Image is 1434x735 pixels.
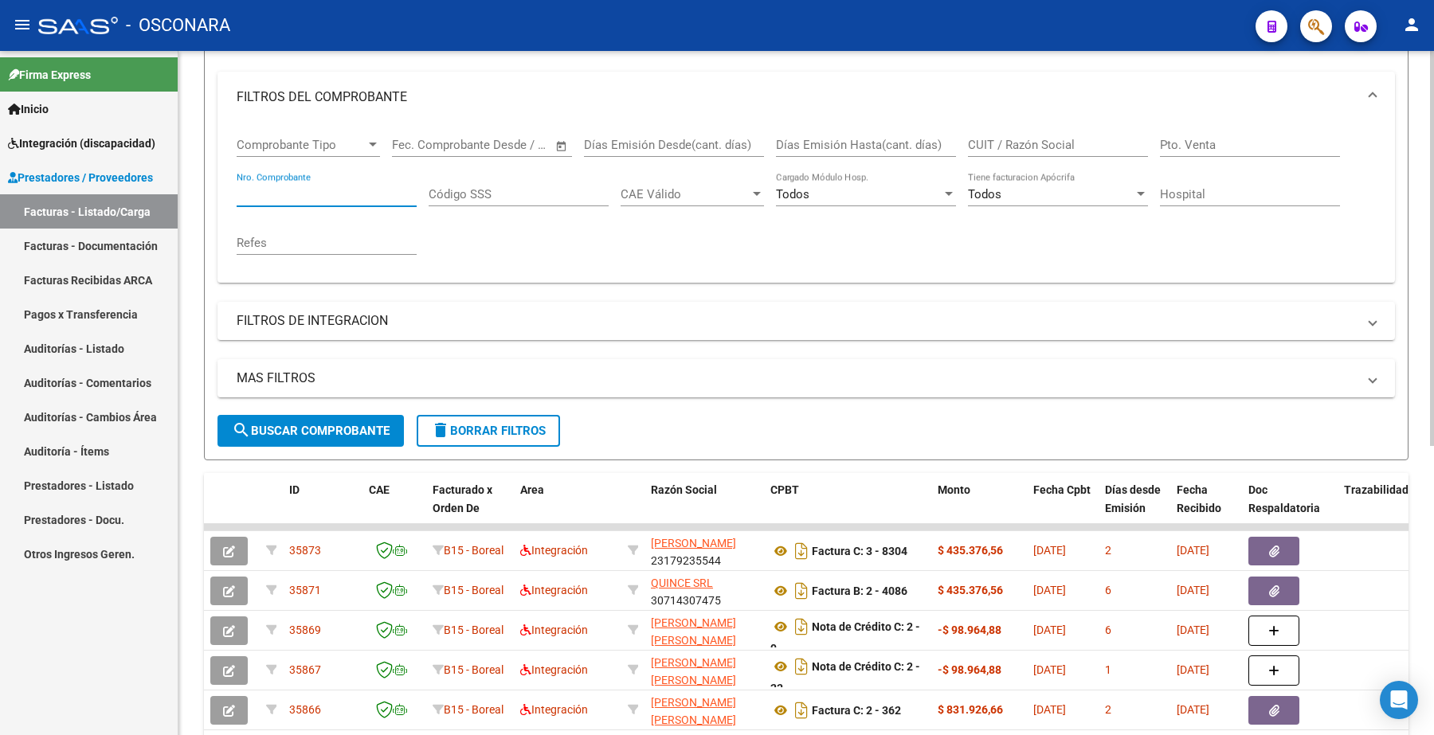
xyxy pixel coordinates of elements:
[520,663,588,676] span: Integración
[651,483,717,496] span: Razón Social
[1177,483,1221,514] span: Fecha Recibido
[1105,544,1111,557] span: 2
[764,473,931,543] datatable-header-cell: CPBT
[237,138,366,152] span: Comprobante Tipo
[1177,663,1209,676] span: [DATE]
[217,302,1395,340] mat-expansion-panel-header: FILTROS DE INTEGRACION
[938,584,1003,596] strong: $ 435.376,56
[938,544,1003,557] strong: $ 435.376,56
[1105,584,1111,596] span: 6
[431,424,546,438] span: Borrar Filtros
[770,660,920,694] strong: Nota de Crédito C: 2 - 23
[931,473,1027,543] datatable-header-cell: Monto
[444,624,503,636] span: B15 - Boreal
[426,473,514,543] datatable-header-cell: Facturado x Orden De
[1105,703,1111,716] span: 2
[1033,624,1066,636] span: [DATE]
[283,473,362,543] datatable-header-cell: ID
[237,312,1357,330] mat-panel-title: FILTROS DE INTEGRACION
[938,483,970,496] span: Monto
[1344,483,1409,496] span: Trazabilidad
[8,135,155,152] span: Integración (discapacidad)
[1033,584,1066,596] span: [DATE]
[1099,473,1170,543] datatable-header-cell: Días desde Emisión
[431,420,450,440] mat-icon: delete
[1380,681,1418,719] div: Open Intercom Messenger
[1177,584,1209,596] span: [DATE]
[289,663,321,676] span: 35867
[471,138,548,152] input: Fecha fin
[1033,544,1066,557] span: [DATE]
[444,703,503,716] span: B15 - Boreal
[289,584,321,596] span: 35871
[770,483,799,496] span: CPBT
[1105,663,1111,676] span: 1
[1033,663,1066,676] span: [DATE]
[289,544,321,557] span: 35873
[444,544,503,557] span: B15 - Boreal
[1027,473,1099,543] datatable-header-cell: Fecha Cpbt
[289,703,321,716] span: 35866
[651,694,758,727] div: 20354713455
[791,614,812,639] i: Descargar documento
[1105,624,1111,636] span: 6
[289,624,321,636] span: 35869
[651,616,736,647] span: [PERSON_NAME] [PERSON_NAME]
[217,123,1395,283] div: FILTROS DEL COMPROBANTE
[362,473,426,543] datatable-header-cell: CAE
[651,614,758,647] div: 27297121613
[8,100,49,118] span: Inicio
[1170,473,1242,543] datatable-header-cell: Fecha Recibido
[1177,703,1209,716] span: [DATE]
[289,483,300,496] span: ID
[1177,544,1209,557] span: [DATE]
[433,483,492,514] span: Facturado x Orden De
[1177,624,1209,636] span: [DATE]
[791,538,812,564] i: Descargar documento
[8,169,153,186] span: Prestadores / Proveedores
[553,137,571,155] button: Open calendar
[8,66,91,84] span: Firma Express
[126,8,230,43] span: - OSCONARA
[232,420,251,440] mat-icon: search
[520,544,588,557] span: Integración
[444,584,503,596] span: B15 - Boreal
[520,483,544,496] span: Area
[938,624,1001,636] strong: -$ 98.964,88
[1105,483,1161,514] span: Días desde Emisión
[1338,473,1433,543] datatable-header-cell: Trazabilidad
[938,703,1003,716] strong: $ 831.926,66
[645,473,764,543] datatable-header-cell: Razón Social
[514,473,621,543] datatable-header-cell: Area
[812,545,907,557] strong: Factura C: 3 - 8304
[651,574,758,608] div: 30714307475
[369,483,390,496] span: CAE
[651,537,736,549] span: [PERSON_NAME]
[651,656,736,687] span: [PERSON_NAME] [PERSON_NAME]
[651,654,758,687] div: 27390797198
[791,654,812,679] i: Descargar documento
[1033,483,1091,496] span: Fecha Cpbt
[232,424,390,438] span: Buscar Comprobante
[1033,703,1066,716] span: [DATE]
[791,578,812,604] i: Descargar documento
[770,620,920,655] strong: Nota de Crédito C: 2 - 9
[791,698,812,723] i: Descargar documento
[520,703,588,716] span: Integración
[651,577,713,589] span: QUINCE SRL
[217,72,1395,123] mat-expansion-panel-header: FILTROS DEL COMPROBANTE
[1242,473,1338,543] datatable-header-cell: Doc Respaldatoria
[237,369,1357,387] mat-panel-title: MAS FILTROS
[520,624,588,636] span: Integración
[392,138,456,152] input: Fecha inicio
[621,187,750,201] span: CAE Válido
[520,584,588,596] span: Integración
[417,415,560,447] button: Borrar Filtros
[1402,15,1421,34] mat-icon: person
[651,696,736,727] span: [PERSON_NAME] [PERSON_NAME]
[444,663,503,676] span: B15 - Boreal
[217,415,404,447] button: Buscar Comprobante
[651,534,758,568] div: 23179235544
[217,359,1395,397] mat-expansion-panel-header: MAS FILTROS
[812,704,901,717] strong: Factura C: 2 - 362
